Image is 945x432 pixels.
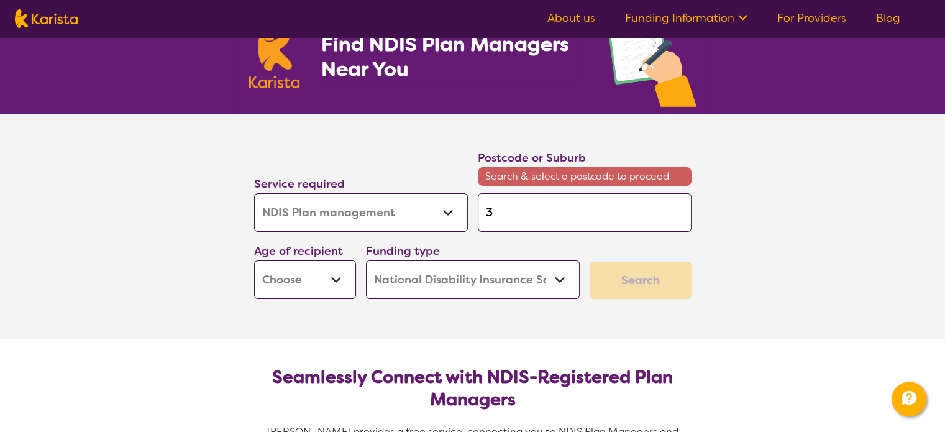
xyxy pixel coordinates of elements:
[892,382,926,416] button: Channel Menu
[478,150,586,165] label: Postcode or Suburb
[478,167,692,186] span: Search & select a postcode to proceed
[478,193,692,232] input: Type
[264,366,682,411] h2: Seamlessly Connect with NDIS-Registered Plan Managers
[254,177,345,191] label: Service required
[321,32,580,81] h1: Find NDIS Plan Managers Near You
[606,5,696,114] img: plan-management
[249,21,300,88] img: Karista logo
[547,11,595,25] a: About us
[777,11,846,25] a: For Providers
[625,11,747,25] a: Funding Information
[254,244,343,259] label: Age of recipient
[876,11,900,25] a: Blog
[366,244,440,259] label: Funding type
[15,9,78,28] img: Karista logo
